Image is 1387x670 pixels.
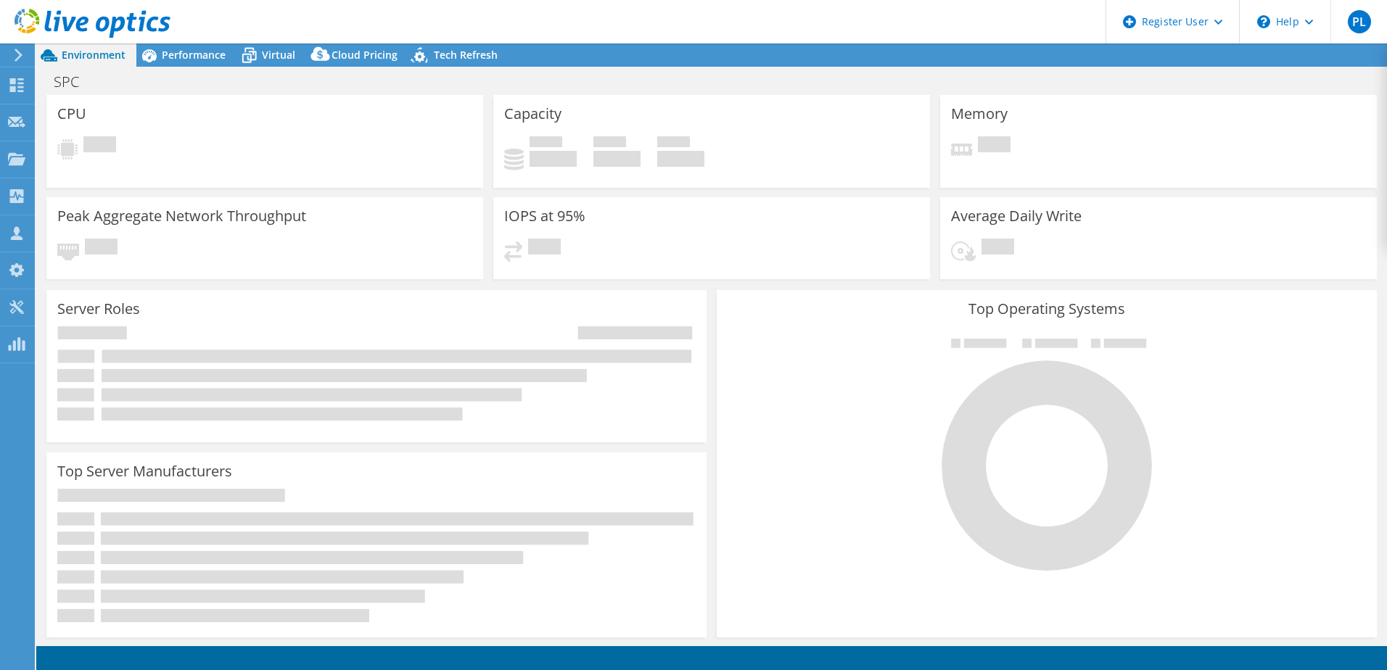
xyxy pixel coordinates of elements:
span: Environment [62,48,125,62]
span: Performance [162,48,226,62]
h3: IOPS at 95% [504,208,585,224]
span: Tech Refresh [434,48,498,62]
span: Free [593,136,626,151]
svg: \n [1257,15,1270,28]
span: Cloud Pricing [332,48,398,62]
span: Pending [85,239,118,258]
h3: CPU [57,106,86,122]
span: Virtual [262,48,295,62]
h3: Capacity [504,106,561,122]
span: Pending [981,239,1014,258]
h3: Peak Aggregate Network Throughput [57,208,306,224]
span: Pending [83,136,116,156]
span: Total [657,136,690,151]
h3: Top Operating Systems [728,301,1366,317]
h3: Average Daily Write [951,208,1082,224]
h3: Server Roles [57,301,140,317]
h4: 0 GiB [593,151,641,167]
h3: Memory [951,106,1008,122]
span: Pending [528,239,561,258]
h1: SPC [47,74,102,90]
h3: Top Server Manufacturers [57,463,232,479]
span: PL [1348,10,1371,33]
h4: 0 GiB [530,151,577,167]
span: Pending [978,136,1011,156]
h4: 0 GiB [657,151,704,167]
span: Used [530,136,562,151]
